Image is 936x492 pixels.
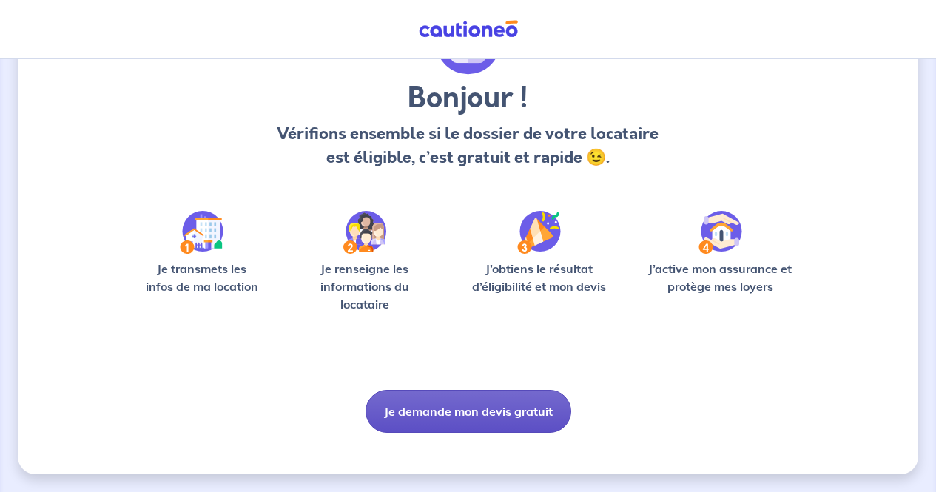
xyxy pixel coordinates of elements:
[275,81,661,116] h3: Bonjour !
[275,122,661,169] p: Vérifions ensemble si le dossier de votre locataire est éligible, c’est gratuit et rapide 😉.
[366,390,571,433] button: Je demande mon devis gratuit
[136,260,267,295] p: Je transmets les infos de ma location
[698,211,742,254] img: /static/bfff1cf634d835d9112899e6a3df1a5d/Step-4.svg
[413,20,524,38] img: Cautioneo
[343,211,386,254] img: /static/c0a346edaed446bb123850d2d04ad552/Step-2.svg
[291,260,438,313] p: Je renseigne les informations du locataire
[640,260,800,295] p: J’active mon assurance et protège mes loyers
[180,211,223,254] img: /static/90a569abe86eec82015bcaae536bd8e6/Step-1.svg
[462,260,616,295] p: J’obtiens le résultat d’éligibilité et mon devis
[517,211,561,254] img: /static/f3e743aab9439237c3e2196e4328bba9/Step-3.svg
